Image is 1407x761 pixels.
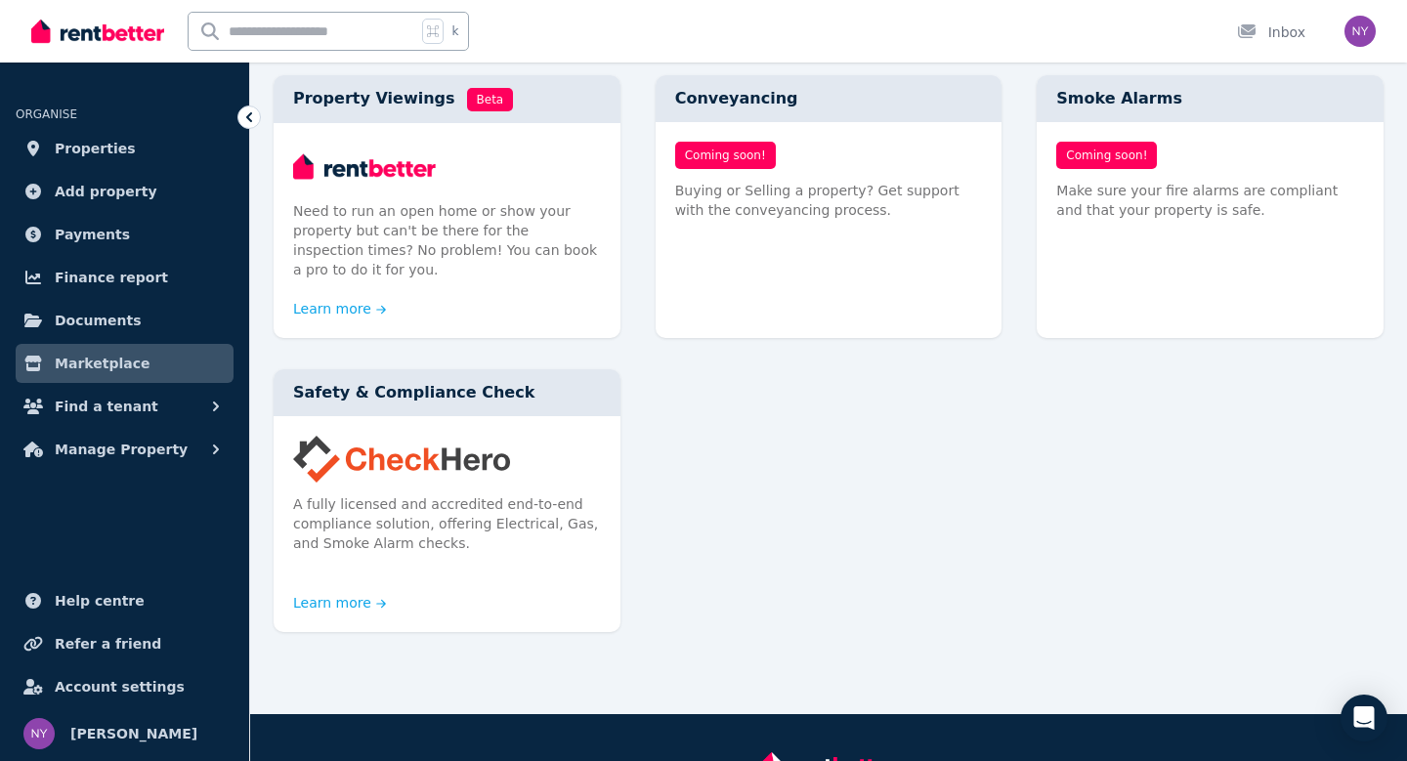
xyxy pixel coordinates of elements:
a: Add property [16,172,234,211]
span: Properties [55,137,136,160]
p: Need to run an open home or show your property but can't be there for the inspection times? No pr... [293,201,601,279]
span: Find a tenant [55,395,158,418]
span: Documents [55,309,142,332]
a: Refer a friend [16,624,234,663]
button: Find a tenant [16,387,234,426]
div: Open Intercom Messenger [1341,695,1387,741]
span: [PERSON_NAME] [70,722,197,745]
a: Learn more [293,593,387,613]
div: Safety & Compliance Check [274,369,620,416]
a: Marketplace [16,344,234,383]
a: Payments [16,215,234,254]
div: Inbox [1237,22,1305,42]
span: Finance report [55,266,168,289]
button: Manage Property [16,430,234,469]
img: Property Viewings [293,143,601,190]
p: A fully licensed and accredited end-to-end compliance solution, offering Electrical, Gas, and Smo... [293,494,601,553]
div: Smoke Alarms [1037,75,1384,122]
img: Safety & Compliance Check [293,436,601,483]
img: RentBetter [31,17,164,46]
a: Learn more [293,299,387,318]
a: Documents [16,301,234,340]
a: Properties [16,129,234,168]
a: Account settings [16,667,234,706]
span: Payments [55,223,130,246]
span: k [451,23,458,39]
span: Coming soon! [675,142,776,169]
span: Refer a friend [55,632,161,655]
span: Coming soon! [1056,142,1157,169]
span: Manage Property [55,438,188,461]
img: Naomi Yeung [1344,16,1376,47]
p: Buying or Selling a property? Get support with the conveyancing process. [675,181,983,220]
div: Conveyancing [656,75,1002,122]
span: Marketplace [55,352,149,375]
span: Account settings [55,675,185,698]
div: Property Viewings [274,75,620,123]
a: Help centre [16,581,234,620]
p: Make sure your fire alarms are compliant and that your property is safe. [1056,181,1364,220]
span: ORGANISE [16,107,77,121]
span: Add property [55,180,157,203]
span: Beta [467,88,514,111]
a: Finance report [16,258,234,297]
span: Help centre [55,589,145,613]
img: Naomi Yeung [23,718,55,749]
